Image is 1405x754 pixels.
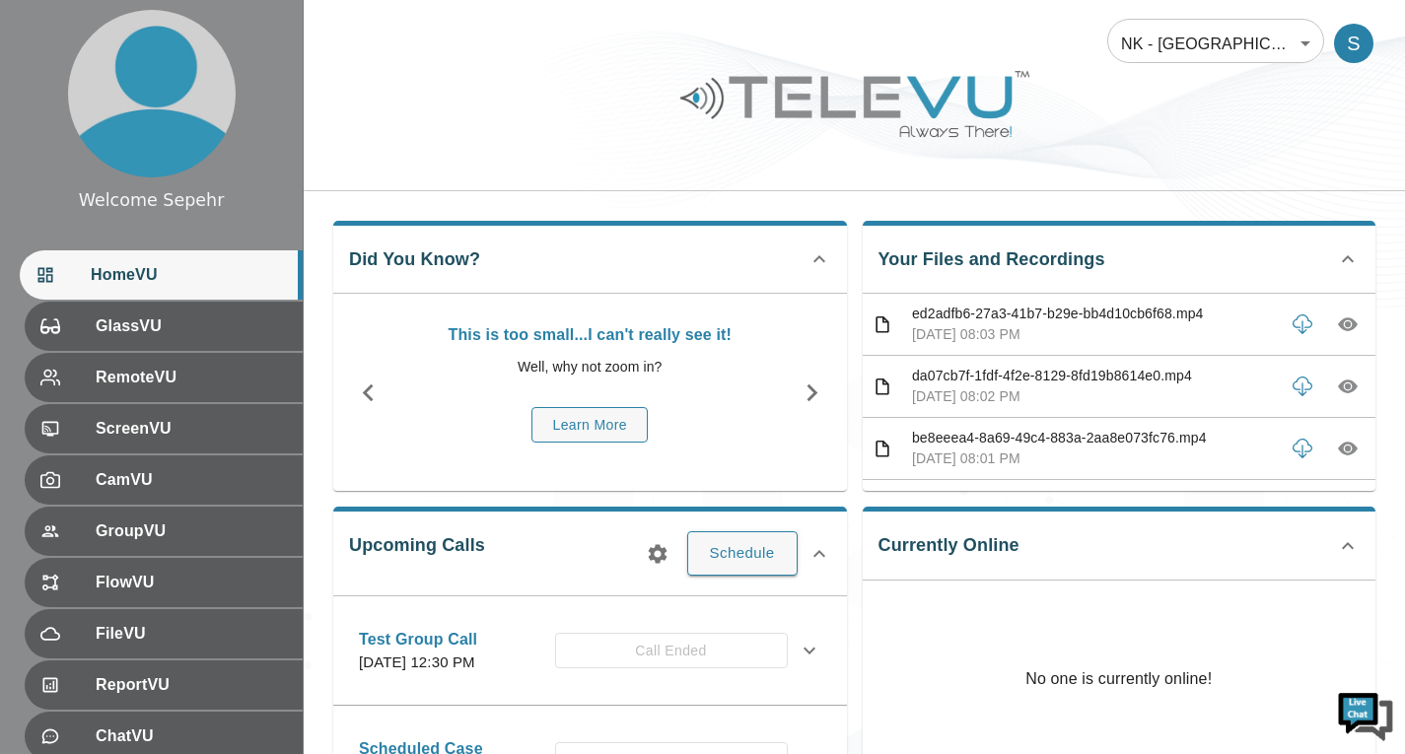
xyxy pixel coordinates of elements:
[25,455,303,505] div: CamVU
[25,660,303,710] div: ReportVU
[912,428,1275,448] p: be8eeea4-8a69-49c4-883a-2aa8e073fc76.mp4
[912,304,1275,324] p: ed2adfb6-27a3-41b7-b29e-bb4d10cb6f68.mp4
[912,448,1275,469] p: [DATE] 08:01 PM
[359,651,477,674] p: [DATE] 12:30 PM
[413,323,767,347] p: This is too small...I can't really see it!
[20,250,303,300] div: HomeVU
[25,558,303,607] div: FlowVU
[96,724,287,748] span: ChatVU
[1334,24,1373,63] div: S
[79,187,225,213] div: Welcome Sepehr
[25,302,303,351] div: GlassVU
[25,353,303,402] div: RemoteVU
[96,571,287,594] span: FlowVU
[96,314,287,338] span: GlassVU
[912,324,1275,345] p: [DATE] 08:03 PM
[96,468,287,492] span: CamVU
[687,531,798,575] button: Schedule
[677,63,1032,145] img: Logo
[25,609,303,658] div: FileVU
[1107,16,1324,71] div: NK - [GEOGRAPHIC_DATA]
[91,263,287,287] span: HomeVU
[413,357,767,377] p: Well, why not zoom in?
[1336,685,1395,744] img: Chat Widget
[343,616,837,686] div: Test Group Call[DATE] 12:30 PMCall Ended
[96,622,287,646] span: FileVU
[96,519,287,543] span: GroupVU
[25,404,303,453] div: ScreenVU
[359,628,477,651] p: Test Group Call
[912,490,1275,511] p: a09c8477-0277-4aed-a4b9-47ad2f83a656.mp4
[68,10,236,177] img: profile.png
[96,673,287,697] span: ReportVU
[912,386,1275,407] p: [DATE] 08:02 PM
[912,366,1275,386] p: da07cb7f-1fdf-4f2e-8129-8fd19b8614e0.mp4
[96,366,287,389] span: RemoteVU
[96,417,287,441] span: ScreenVU
[25,507,303,556] div: GroupVU
[531,407,648,444] button: Learn More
